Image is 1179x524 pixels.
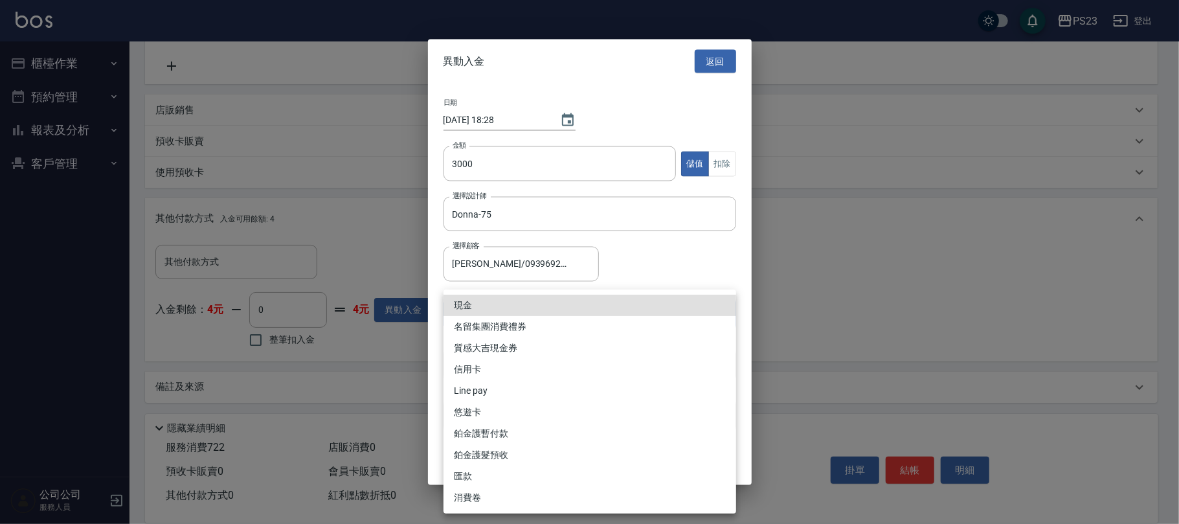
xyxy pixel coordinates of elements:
li: 悠遊卡 [444,402,736,423]
li: 信用卡 [444,359,736,380]
li: Line pay [444,380,736,402]
li: 消費卷 [444,487,736,508]
li: 鉑金護暫付款 [444,423,736,444]
li: 鉑金護髮預收 [444,444,736,466]
li: 現金 [444,295,736,316]
li: 名留集團消費禮券 [444,316,736,337]
li: 質感大吉現金券 [444,337,736,359]
li: 匯款 [444,466,736,487]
